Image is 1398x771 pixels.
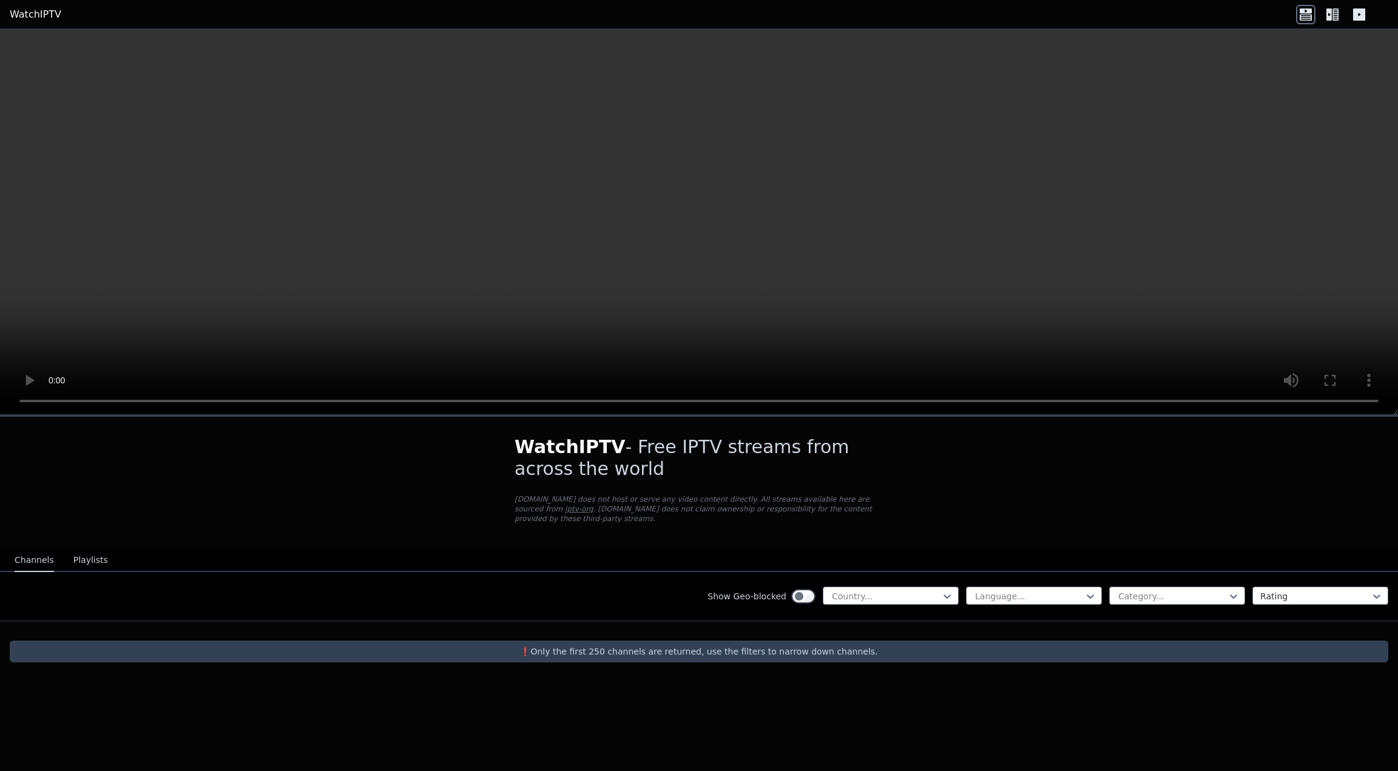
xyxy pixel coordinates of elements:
[73,549,108,572] button: Playlists
[515,436,883,480] h1: - Free IPTV streams from across the world
[15,549,54,572] button: Channels
[15,645,1383,658] p: ❗️Only the first 250 channels are returned, use the filters to narrow down channels.
[10,7,61,22] a: WatchIPTV
[707,590,786,602] label: Show Geo-blocked
[515,436,626,457] span: WatchIPTV
[515,494,883,524] p: [DOMAIN_NAME] does not host or serve any video content directly. All streams available here are s...
[565,505,593,513] a: iptv-org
